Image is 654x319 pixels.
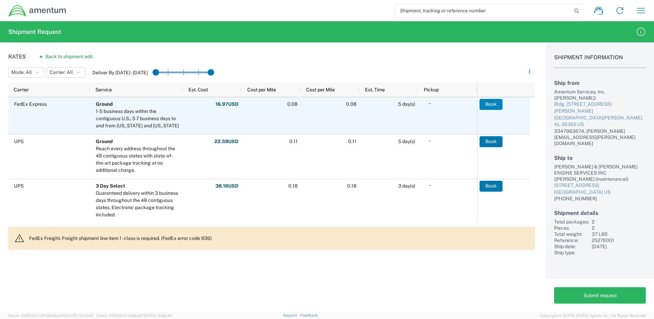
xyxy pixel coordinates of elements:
strong: 38.16 USD [215,183,238,189]
div: [STREET_ADDRESS] [554,182,646,189]
span: UPS [14,183,24,189]
div: Reach every address throughout the 48 contiguous states with state-of-the-art package tracking at... [96,145,180,174]
div: Pieces [554,225,589,231]
a: Support [283,313,300,317]
div: Ship type: [554,250,589,256]
div: [DATE] [592,243,646,250]
h2: Ship from [554,80,646,86]
label: Deliver By [DATE] - [DATE] [92,69,148,76]
span: Est. Cost [188,87,208,92]
h1: Shipment Information [554,54,646,68]
div: [PHONE_NUMBER] [554,195,646,202]
span: [DATE] 10:43:43 [66,314,93,318]
button: Carrier: All [47,67,85,78]
a: [STREET_ADDRESS][GEOGRAPHIC_DATA] US [554,182,646,195]
div: 2 [592,219,646,225]
div: 3347963674, [PERSON_NAME][EMAIL_ADDRESS][PERSON_NAME][DOMAIN_NAME] [554,128,646,146]
b: Ground [96,139,113,144]
div: Total weight: [554,231,589,237]
div: Guaranteed delivery within 3 business days throughout the 48 contiguous states. Electronic packag... [96,190,180,218]
span: Copyright © [DATE]-[DATE] Agistix Inc., All Rights Reserved [540,312,646,319]
span: Carrier: All [50,69,73,76]
input: Shipment, tracking or reference number [395,4,572,17]
div: 2 [592,225,646,231]
span: Carrier [14,87,29,92]
button: Book [480,99,502,110]
p: FedEx Freight: Freight shipment line item 1 - class is required. (FedEx error code 936) [29,235,529,241]
h1: Rates [8,53,26,60]
a: Bldg. [STREET_ADDRESS][PERSON_NAME][GEOGRAPHIC_DATA][PERSON_NAME], AL 36362 US [554,101,646,128]
div: Bldg. [STREET_ADDRESS][PERSON_NAME] [554,101,646,114]
span: Client: 2025.20.0-035ba07 [96,314,172,318]
span: 0.08 [287,101,298,107]
div: Ship date: [554,243,589,250]
img: dyncorp [8,4,67,17]
span: Service [95,87,112,92]
h2: Shipment Request [8,28,61,36]
span: 0.11 [348,139,356,144]
span: UPS [14,139,24,144]
span: Cost per Mile [306,87,335,92]
div: Amentum Services, Inc. ([PERSON_NAME]) [554,89,646,101]
b: Ground [96,101,113,107]
span: 0.11 [289,139,298,144]
span: Cost per Mile [247,87,276,92]
strong: 22.59 USD [214,138,238,145]
div: 25276001 [592,237,646,243]
b: 3 Day Select [96,183,125,189]
button: 22.59USD [214,136,239,147]
button: 38.16USD [215,181,239,192]
div: [PERSON_NAME] & [PERSON_NAME] ENGINE SERVICES INC ([PERSON_NAME] (maintenance)) [554,164,646,182]
div: [GEOGRAPHIC_DATA] US [554,189,646,196]
span: 0.08 [346,101,356,107]
strong: 16.97 USD [215,101,238,107]
span: Mode: All [11,69,32,76]
div: [GEOGRAPHIC_DATA][PERSON_NAME], AL 36362 US [554,115,646,128]
div: 1-5 business days within the contiguous U.S.; 3-7 business days to and from Alaska and Hawaii [96,108,180,129]
span: FedEx Express [14,101,47,107]
div: 37 LBS [592,231,646,237]
a: Feedback [300,313,318,317]
span: Pickup [424,87,439,92]
button: 16.97USD [215,99,239,110]
span: [DATE] 10:52:44 [144,314,172,318]
button: Book [480,181,502,192]
button: Mode: All [8,67,44,78]
span: Server: 2025.20.0-970904bc0f3 [8,314,93,318]
button: Submit request [554,287,646,304]
span: 0.18 [288,183,298,189]
span: 5 day(s) [398,101,415,107]
h2: Ship to [554,155,646,161]
h2: Shipment details [554,210,646,216]
div: Reference: [554,237,589,243]
span: 0.18 [347,183,356,189]
button: Book [480,136,502,147]
button: Back to shipment edit [34,51,98,63]
span: 3 day(s) [398,183,415,189]
div: Total packages: [554,219,589,225]
span: 5 day(s) [398,139,415,144]
span: Est. Time [365,87,385,92]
